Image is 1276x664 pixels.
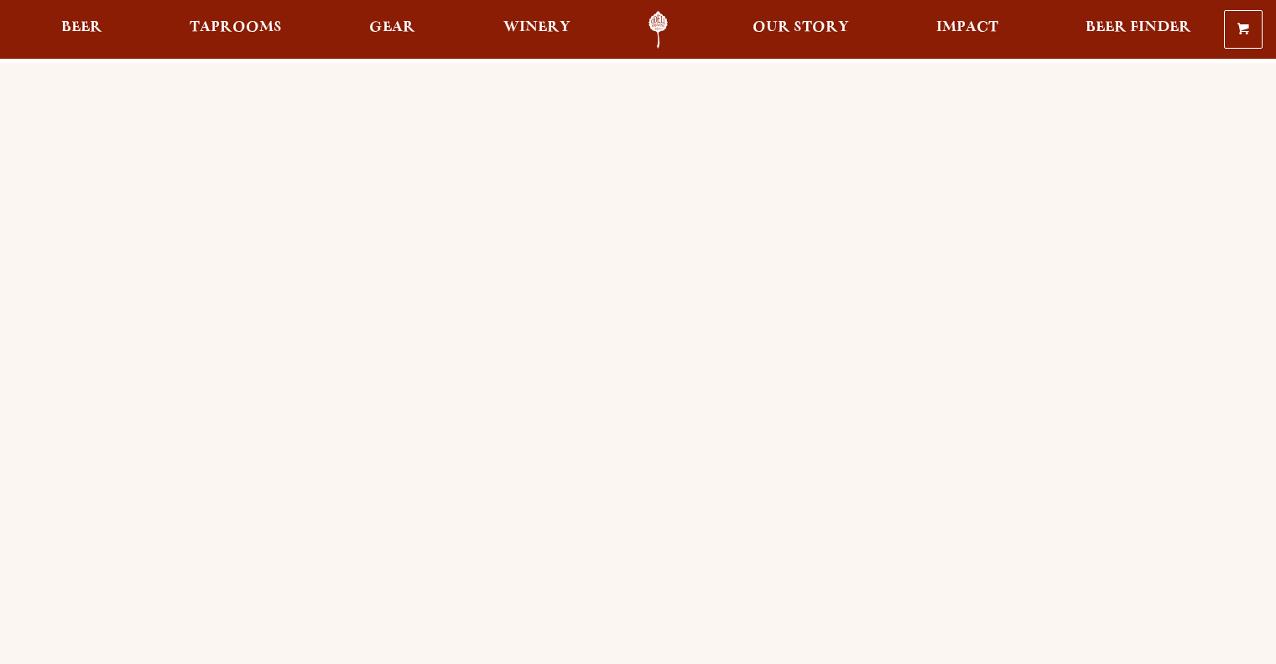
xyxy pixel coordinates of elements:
[753,21,849,34] span: Our Story
[742,11,860,49] a: Our Story
[492,11,581,49] a: Winery
[190,21,282,34] span: Taprooms
[61,21,102,34] span: Beer
[925,11,1009,49] a: Impact
[1086,21,1191,34] span: Beer Finder
[50,11,113,49] a: Beer
[179,11,293,49] a: Taprooms
[936,21,998,34] span: Impact
[369,21,415,34] span: Gear
[503,21,570,34] span: Winery
[1075,11,1202,49] a: Beer Finder
[627,11,690,49] a: Odell Home
[358,11,426,49] a: Gear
